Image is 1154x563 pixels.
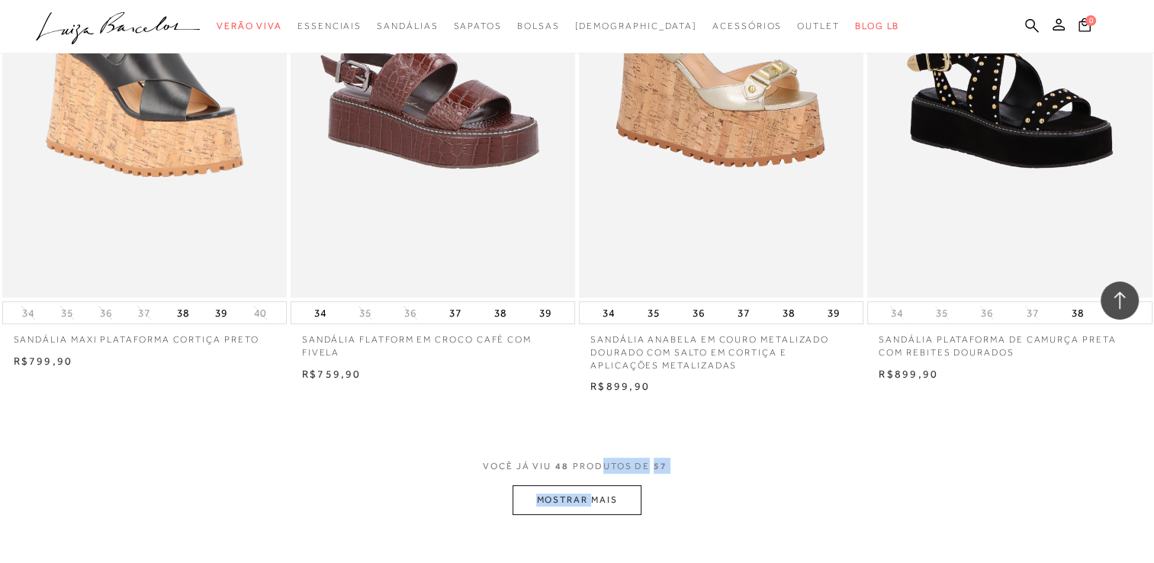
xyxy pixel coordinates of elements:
[377,12,438,40] a: categoryNavScreenReaderText
[302,368,362,380] span: R$759,90
[172,302,194,323] button: 38
[778,302,799,323] button: 38
[555,461,569,471] span: 48
[1066,302,1088,323] button: 38
[855,12,899,40] a: BLOG LB
[643,302,664,323] button: 35
[855,21,899,31] span: BLOG LB
[453,21,501,31] span: Sapatos
[886,306,908,320] button: 34
[2,324,287,346] a: SANDÁLIA MAXI PLATAFORMA CORTIÇA PRETO
[590,380,650,392] span: R$899,90
[355,306,376,320] button: 35
[598,302,619,323] button: 34
[310,302,331,323] button: 34
[297,21,362,31] span: Essenciais
[56,306,78,320] button: 35
[712,21,782,31] span: Acessórios
[931,306,953,320] button: 35
[1085,15,1096,26] span: 0
[291,324,575,359] a: SANDÁLIA FLATFORM EM CROCO CAFÉ COM FIVELA
[453,12,501,40] a: categoryNavScreenReaderText
[95,306,116,320] button: 36
[712,12,782,40] a: categoryNavScreenReaderText
[879,368,938,380] span: R$899,90
[217,12,282,40] a: categoryNavScreenReaderText
[535,302,556,323] button: 39
[400,306,421,320] button: 36
[211,302,232,323] button: 39
[867,324,1152,359] a: SANDÁLIA PLATAFORMA DE CAMURÇA PRETA COM REBITES DOURADOS
[483,461,671,471] span: VOCÊ JÁ VIU PRODUTOS DE
[249,306,271,320] button: 40
[490,302,511,323] button: 38
[797,21,840,31] span: Outlet
[133,306,155,320] button: 37
[654,461,667,471] span: 57
[733,302,754,323] button: 37
[377,21,438,31] span: Sandálias
[574,12,697,40] a: noSubCategoriesText
[823,302,844,323] button: 39
[517,12,560,40] a: categoryNavScreenReaderText
[574,21,697,31] span: [DEMOGRAPHIC_DATA]
[688,302,709,323] button: 36
[14,355,73,367] span: R$799,90
[513,485,641,515] button: MOSTRAR MAIS
[1021,306,1043,320] button: 37
[1074,17,1095,37] button: 0
[217,21,282,31] span: Verão Viva
[579,324,863,372] a: SANDÁLIA ANABELA EM COURO METALIZADO DOURADO COM SALTO EM CORTIÇA E APLICAÇÕES METALIZADAS
[18,306,39,320] button: 34
[517,21,560,31] span: Bolsas
[445,302,466,323] button: 37
[976,306,998,320] button: 36
[297,12,362,40] a: categoryNavScreenReaderText
[797,12,840,40] a: categoryNavScreenReaderText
